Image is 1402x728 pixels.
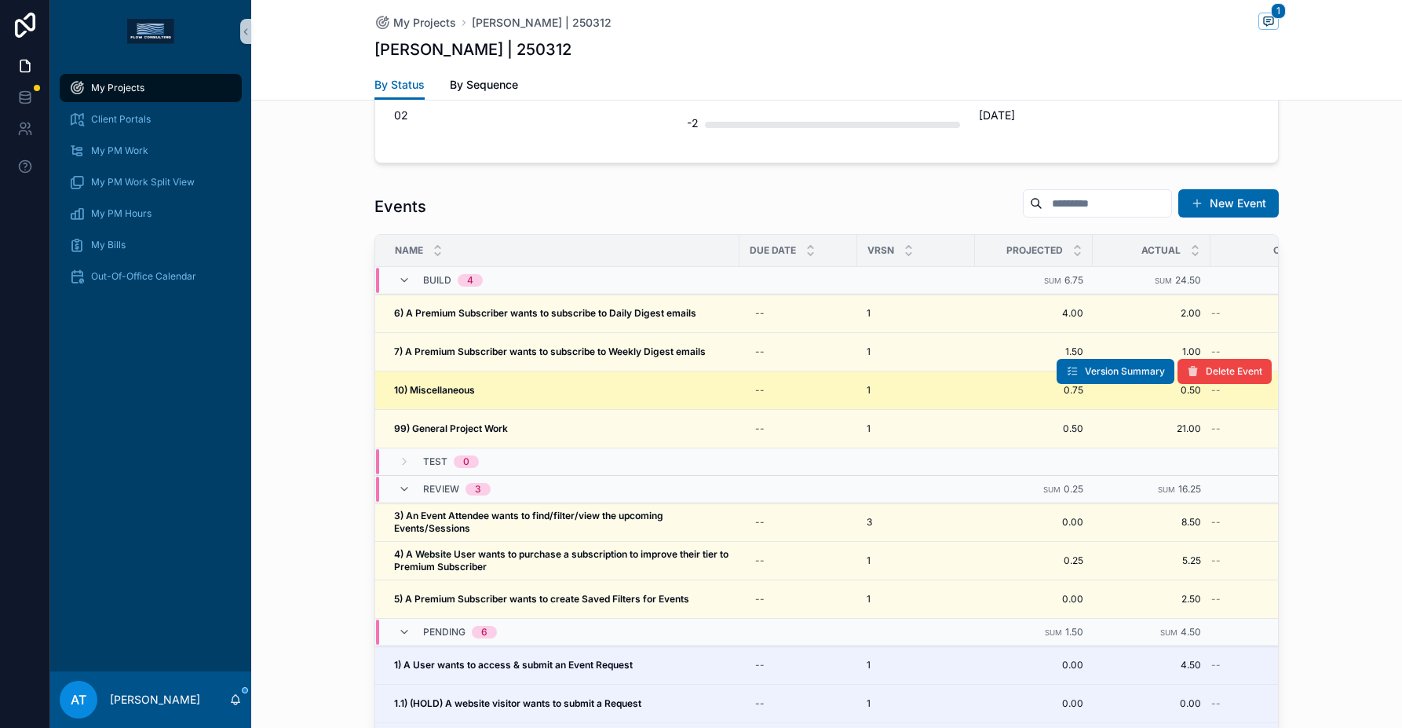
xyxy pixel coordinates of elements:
[1211,697,1329,710] a: --
[1211,384,1329,397] a: --
[394,593,689,605] strong: 5) A Premium Subscriber wants to create Saved Filters for Events
[867,346,871,358] span: 1
[91,82,144,94] span: My Projects
[1211,423,1329,435] a: --
[1043,485,1061,494] small: Sum
[127,19,174,44] img: App logo
[1211,554,1221,567] span: --
[1141,244,1181,257] span: Actual
[374,38,571,60] h1: [PERSON_NAME] | 250312
[749,301,848,326] a: --
[1044,276,1061,285] small: Sum
[450,71,518,102] a: By Sequence
[1258,13,1279,32] button: 1
[984,659,1083,671] a: 0.00
[60,105,242,134] a: Client Portals
[394,659,633,671] strong: 1) A User wants to access & submit an Event Request
[750,244,796,257] span: Due Date
[450,77,518,93] span: By Sequence
[867,384,871,397] span: 1
[867,593,966,605] a: 1
[394,346,730,358] a: 7) A Premium Subscriber wants to subscribe to Weekly Digest emails
[395,244,423,257] span: Name
[1211,593,1221,605] span: --
[394,423,508,434] strong: 99) General Project Work
[394,108,674,123] span: 02
[984,384,1083,397] a: 0.75
[755,516,765,529] div: --
[1211,346,1221,358] span: --
[394,307,730,320] a: 6) A Premium Subscriber wants to subscribe to Daily Digest emails
[1158,485,1175,494] small: Sum
[91,239,126,251] span: My Bills
[867,516,872,529] span: 3
[1102,384,1201,397] a: 0.50
[1206,365,1262,378] span: Delete Event
[1102,307,1201,320] a: 2.00
[1178,483,1201,495] span: 16.25
[394,346,706,357] strong: 7) A Premium Subscriber wants to subscribe to Weekly Digest emails
[1102,423,1201,435] a: 21.00
[867,593,871,605] span: 1
[60,231,242,259] a: My Bills
[867,659,871,671] span: 1
[1102,346,1201,358] span: 1.00
[749,653,848,678] a: --
[472,15,612,31] a: [PERSON_NAME] | 250312
[91,207,152,220] span: My PM Hours
[1211,516,1221,529] span: --
[91,270,196,283] span: Out-Of-Office Calendar
[467,274,473,287] div: 4
[1085,365,1165,378] span: Version Summary
[110,692,200,708] p: [PERSON_NAME]
[1211,659,1221,671] span: --
[423,626,466,638] span: Pending
[1064,483,1083,495] span: 0.25
[749,587,848,612] a: --
[394,423,730,435] a: 99) General Project Work
[1102,697,1201,710] span: 0.00
[1102,593,1201,605] a: 2.50
[984,307,1083,320] a: 4.00
[755,697,765,710] div: --
[423,274,451,287] span: Build
[867,554,966,567] a: 1
[50,63,251,311] div: scrollable content
[60,74,242,102] a: My Projects
[755,593,765,605] div: --
[1045,628,1062,637] small: Sum
[749,691,848,716] a: --
[755,346,765,358] div: --
[1102,554,1201,567] a: 5.25
[394,548,731,573] strong: 4) A Website User wants to purchase a subscription to improve their tier to Premium Subscriber
[1102,659,1201,671] a: 4.50
[394,697,641,709] strong: 1.1) (HOLD) A website visitor wants to submit a Request
[867,244,894,257] span: VRSN
[394,510,666,534] strong: 3) An Event Attendee wants to find/filter/view the upcoming Events/Sessions
[1211,384,1221,397] span: --
[984,554,1083,567] span: 0.25
[749,378,848,403] a: --
[755,307,765,320] div: --
[394,384,475,396] strong: 10) Miscellaneous
[91,113,151,126] span: Client Portals
[394,548,730,573] a: 4) A Website User wants to purchase a subscription to improve their tier to Premium Subscriber
[755,423,765,435] div: --
[984,593,1083,605] a: 0.00
[749,416,848,441] a: --
[60,137,242,165] a: My PM Work
[463,455,469,468] div: 0
[423,483,459,496] span: Review
[1211,516,1329,529] a: --
[749,548,848,573] a: --
[984,423,1083,435] a: 0.50
[867,516,966,529] a: 3
[1211,593,1329,605] a: --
